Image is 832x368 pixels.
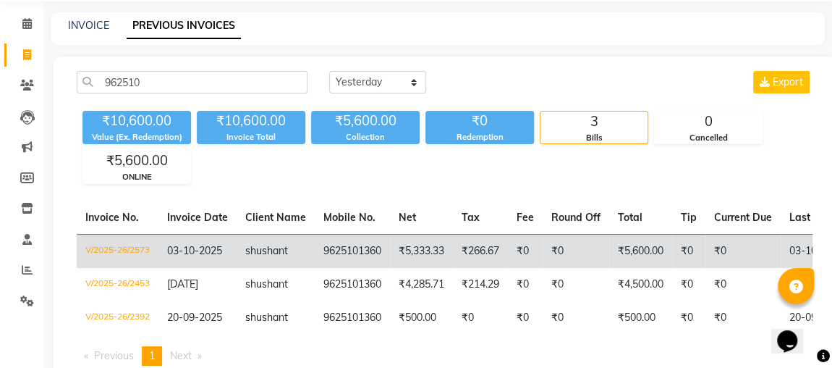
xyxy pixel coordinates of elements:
div: ₹0 [425,111,534,131]
td: ₹214.29 [453,268,508,301]
td: ₹4,285.71 [390,268,453,301]
div: Cancelled [655,132,762,144]
span: Round Off [551,211,600,224]
span: Fee [517,211,534,224]
td: 9625101360 [315,301,390,335]
div: ₹10,600.00 [197,111,305,131]
div: Redemption [425,131,534,143]
td: ₹0 [508,268,543,301]
div: ₹10,600.00 [82,111,191,131]
span: Tax [462,211,480,224]
td: 9625101360 [315,234,390,268]
div: ONLINE [83,171,190,183]
td: ₹0 [543,301,609,335]
span: Total [618,211,642,224]
span: Previous [94,349,134,362]
span: 20-09-2025 [167,311,222,324]
td: ₹0 [508,234,543,268]
span: Invoice Date [167,211,228,224]
td: ₹0 [672,268,705,301]
td: ₹0 [672,234,705,268]
div: Collection [311,131,420,143]
span: [DATE] [167,277,198,290]
td: ₹0 [453,301,508,335]
span: 1 [149,349,155,362]
td: ₹0 [672,301,705,335]
td: V/2025-26/2573 [77,234,158,268]
span: Next [170,349,192,362]
div: 3 [540,112,648,132]
span: Mobile No. [323,211,375,224]
span: shushant [245,311,288,324]
span: Export [773,75,803,88]
iframe: chat widget [771,310,818,354]
td: V/2025-26/2453 [77,268,158,301]
span: Tip [681,211,697,224]
input: Search by Name/Mobile/Email/Invoice No [77,71,307,93]
td: ₹4,500.00 [609,268,672,301]
div: ₹5,600.00 [311,111,420,131]
td: ₹5,600.00 [609,234,672,268]
span: Client Name [245,211,306,224]
span: 03-10-2025 [167,244,222,257]
div: Bills [540,132,648,144]
td: ₹500.00 [609,301,672,335]
span: Current Due [714,211,772,224]
td: ₹0 [705,301,781,335]
span: shushant [245,244,288,257]
td: ₹0 [705,268,781,301]
td: ₹0 [508,301,543,335]
td: V/2025-26/2392 [77,301,158,335]
td: ₹0 [543,268,609,301]
div: ₹5,600.00 [83,151,190,171]
span: Invoice No. [85,211,139,224]
td: ₹0 [543,234,609,268]
td: 9625101360 [315,268,390,301]
a: INVOICE [68,19,109,32]
td: ₹266.67 [453,234,508,268]
a: PREVIOUS INVOICES [127,13,241,39]
td: ₹5,333.33 [390,234,453,268]
span: Net [399,211,416,224]
div: Value (Ex. Redemption) [82,131,191,143]
button: Export [753,71,810,93]
div: 0 [655,112,762,132]
span: shushant [245,277,288,290]
td: ₹500.00 [390,301,453,335]
nav: Pagination [77,346,812,366]
div: Invoice Total [197,131,305,143]
td: ₹0 [705,234,781,268]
